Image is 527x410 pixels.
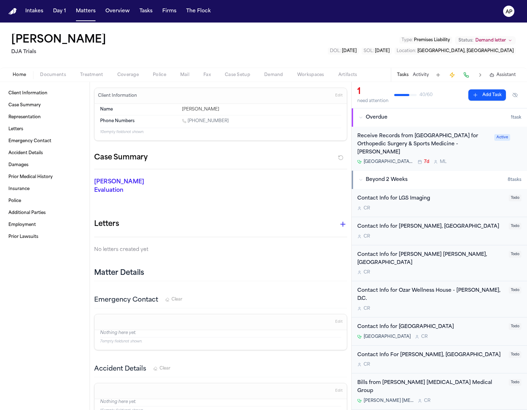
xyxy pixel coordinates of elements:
[8,162,28,168] span: Damages
[357,251,505,267] div: Contact Info for [PERSON_NAME] [PERSON_NAME], [GEOGRAPHIC_DATA]
[225,72,250,78] span: Case Setup
[352,317,527,346] div: Open task: Contact Info for Cedars Sinai Medical Center
[94,295,158,305] h3: Emergency Contact
[357,98,389,104] div: need attention
[335,320,343,324] span: Edit
[8,138,51,144] span: Emergency Contact
[433,70,443,80] button: Add Task
[6,135,84,147] a: Emergency Contact
[357,132,490,156] div: Receive Records from [GEOGRAPHIC_DATA] for Orthopedic Surgery & Sports Medicine - [PERSON_NAME]
[180,72,189,78] span: Mail
[342,49,357,53] span: [DATE]
[6,183,84,195] a: Insurance
[100,118,135,124] span: Phone Numbers
[183,5,214,18] button: The Flock
[333,316,345,328] button: Edit
[103,5,132,18] a: Overview
[335,93,343,98] span: Edit
[8,198,21,204] span: Police
[22,5,46,18] button: Intakes
[6,124,84,135] a: Letters
[264,72,283,78] span: Demand
[94,219,119,230] h1: Letters
[182,118,229,124] a: Call 1 (515) 500-0065
[468,89,506,101] button: Add Task
[6,207,84,219] a: Additional Parties
[73,5,98,18] a: Matters
[364,206,370,211] span: C R
[413,72,429,78] button: Activity
[357,351,505,359] div: Contact Info For [PERSON_NAME], [GEOGRAPHIC_DATA]
[417,49,514,53] span: [GEOGRAPHIC_DATA], [GEOGRAPHIC_DATA]
[352,108,527,127] button: Overdue1task
[6,159,84,171] a: Damages
[366,114,388,121] span: Overdue
[424,159,429,165] span: 7d
[508,177,521,183] span: 8 task s
[364,334,411,340] span: [GEOGRAPHIC_DATA]
[165,297,182,302] button: Clear Emergency Contact
[6,219,84,231] a: Employment
[6,88,84,99] a: Client Information
[117,72,139,78] span: Coverage
[395,48,516,55] button: Edit Location: Los Angeles, CA
[182,107,341,112] div: [PERSON_NAME]
[496,72,516,78] span: Assistant
[153,366,170,371] button: Clear Accident Details
[424,398,430,404] span: C R
[509,89,521,101] button: Hide completed tasks (⌘⇧H)
[455,36,516,45] button: Change status from Demand letter
[328,48,359,55] button: Edit DOL: 2024-08-20
[509,251,521,258] span: Todo
[50,5,69,18] button: Day 1
[8,8,17,15] a: Home
[364,234,370,239] span: C R
[494,134,510,141] span: Active
[506,10,512,14] text: AP
[13,72,26,78] span: Home
[447,70,457,80] button: Create Immediate Task
[94,152,148,163] h2: Case Summary
[364,159,414,165] span: [GEOGRAPHIC_DATA] for Orthopedic Surgery and Sports Medicine
[352,373,527,410] div: Open task: Bills from Beverly Radiology Medical Group
[100,130,341,135] p: 10 empty fields not shown.
[509,223,521,229] span: Todo
[153,72,166,78] span: Police
[509,379,521,386] span: Todo
[333,385,345,397] button: Edit
[94,246,347,254] p: No letters created yet
[364,362,370,367] span: C R
[399,37,452,44] button: Edit Type: Premises Liability
[461,70,471,80] button: Make a Call
[100,330,341,337] p: Nothing here yet.
[375,49,390,53] span: [DATE]
[100,107,178,112] dt: Name
[137,5,155,18] button: Tasks
[364,306,370,311] span: C R
[357,323,505,331] div: Contact Info for [GEOGRAPHIC_DATA]
[352,127,527,170] div: Open task: Receive Records from West Coast Center for Orthopedic Surgery & Sports Medicine - Dr. ...
[357,195,505,203] div: Contact Info for LGS Imaging
[8,102,41,108] span: Case Summary
[94,364,146,374] h3: Accident Details
[397,72,409,78] button: Tasks
[357,379,505,395] div: Bills from [PERSON_NAME] [MEDICAL_DATA] Medical Group
[171,297,182,302] span: Clear
[80,72,103,78] span: Treatment
[509,195,521,201] span: Todo
[8,8,17,15] img: Finch Logo
[511,115,521,120] span: 1 task
[100,399,341,406] p: Nothing here yet.
[362,48,392,55] button: Edit SOL: 2026-08-20
[357,223,505,231] div: Contact Info for [PERSON_NAME], [GEOGRAPHIC_DATA]
[6,112,84,123] a: Representation
[402,38,413,42] span: Type :
[330,49,341,53] span: DOL :
[352,217,527,245] div: Open task: Contact Info for Cory A. Waldman, MD
[8,150,43,156] span: Accident Details
[6,171,84,183] a: Prior Medical History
